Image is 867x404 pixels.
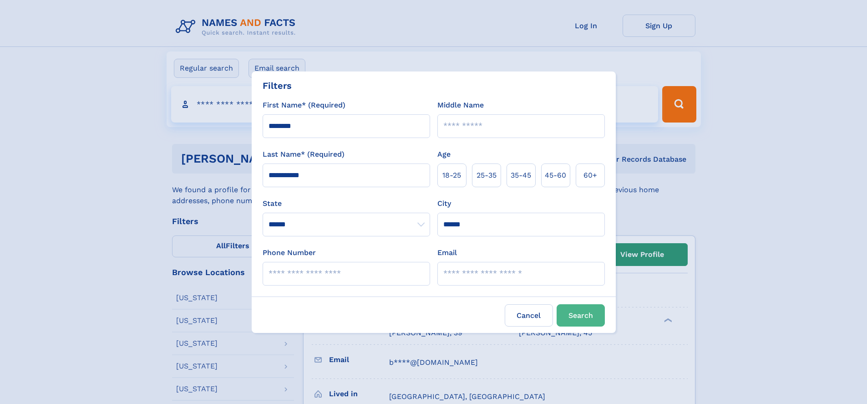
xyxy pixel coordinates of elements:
[583,170,597,181] span: 60+
[263,149,345,160] label: Last Name* (Required)
[263,247,316,258] label: Phone Number
[557,304,605,327] button: Search
[437,247,457,258] label: Email
[442,170,461,181] span: 18‑25
[511,170,531,181] span: 35‑45
[477,170,497,181] span: 25‑35
[263,79,292,92] div: Filters
[437,198,451,209] label: City
[437,149,451,160] label: Age
[263,100,345,111] label: First Name* (Required)
[545,170,566,181] span: 45‑60
[437,100,484,111] label: Middle Name
[505,304,553,327] label: Cancel
[263,198,430,209] label: State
